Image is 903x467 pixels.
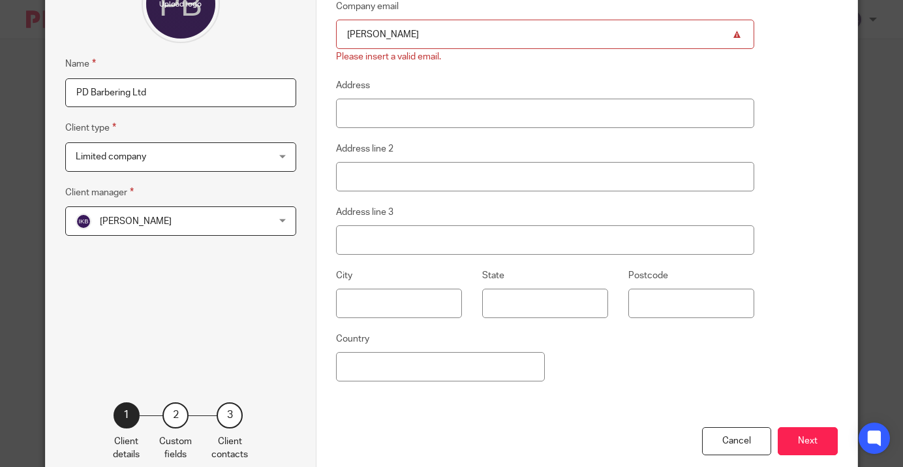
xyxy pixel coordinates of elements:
[211,435,248,462] p: Client contacts
[76,214,91,229] img: svg%3E
[336,269,352,282] label: City
[217,402,243,428] div: 3
[76,152,146,161] span: Limited company
[113,435,140,462] p: Client details
[65,185,134,200] label: Client manager
[162,402,189,428] div: 2
[65,56,96,71] label: Name
[482,269,504,282] label: State
[336,79,370,92] label: Address
[336,50,441,63] div: Please insert a valid email.
[65,120,116,135] label: Client type
[336,206,393,219] label: Address line 3
[114,402,140,428] div: 1
[778,427,838,455] button: Next
[159,435,192,462] p: Custom fields
[336,142,393,155] label: Address line 2
[628,269,668,282] label: Postcode
[336,332,369,346] label: Country
[702,427,771,455] div: Cancel
[100,217,172,226] span: [PERSON_NAME]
